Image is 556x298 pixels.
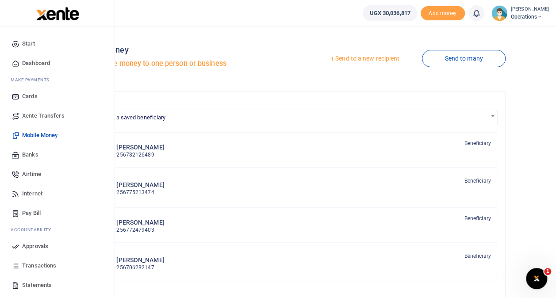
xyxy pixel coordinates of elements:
[422,50,505,67] a: Send to many
[7,145,107,164] a: Banks
[22,170,41,179] span: Airtime
[36,7,79,20] img: logo-large
[22,189,42,198] span: Internet
[22,261,56,270] span: Transactions
[116,226,164,234] p: 256772479403
[464,214,491,222] span: Beneficiary
[464,252,491,260] span: Beneficiary
[307,51,422,67] a: Send to a new recipient
[511,13,549,21] span: Operations
[22,150,38,159] span: Banks
[464,177,491,185] span: Beneficiary
[421,6,465,21] span: Add money
[77,59,288,68] h5: Send mobile money to one person or business
[84,132,498,168] a: VKk [PERSON_NAME] 256782126489 Beneficiary
[22,39,35,48] span: Start
[359,5,420,21] li: Wallet ballance
[7,34,107,53] a: Start
[116,256,164,264] h6: [PERSON_NAME]
[363,5,417,21] a: UGX 30,036,817
[84,110,497,124] span: Search for a saved beneficiary
[84,245,498,280] a: SA [PERSON_NAME] 256706282147 Beneficiary
[116,188,164,197] p: 256775213474
[22,111,65,120] span: Xente Transfers
[369,9,410,18] span: UGX 30,036,817
[22,281,52,290] span: Statements
[116,219,164,226] h6: [PERSON_NAME]
[116,151,164,159] p: 256782126489
[22,131,58,140] span: Mobile Money
[7,256,107,275] a: Transactions
[7,126,107,145] a: Mobile Money
[7,275,107,295] a: Statements
[17,226,51,233] span: countability
[84,110,497,125] span: Search for a saved beneficiary
[22,92,38,101] span: Cards
[116,144,164,151] h6: [PERSON_NAME]
[491,5,507,21] img: profile-user
[7,106,107,126] a: Xente Transfers
[116,264,164,272] p: 256706282147
[421,6,465,21] li: Toup your wallet
[15,76,50,83] span: ake Payments
[7,237,107,256] a: Approvals
[22,209,41,218] span: Pay Bill
[7,203,107,223] a: Pay Bill
[22,59,50,68] span: Dashboard
[421,9,465,16] a: Add money
[464,139,491,147] span: Beneficiary
[77,45,288,55] h4: Mobile Money
[7,87,107,106] a: Cards
[35,10,79,16] a: logo-small logo-large logo-large
[22,242,48,251] span: Approvals
[7,184,107,203] a: Internet
[7,223,107,237] li: Ac
[116,181,164,189] h6: [PERSON_NAME]
[511,6,549,13] small: [PERSON_NAME]
[7,164,107,184] a: Airtime
[526,268,547,289] iframe: Intercom live chat
[7,53,107,73] a: Dashboard
[84,170,498,205] a: SA [PERSON_NAME] 256775213474 Beneficiary
[544,268,551,275] span: 1
[491,5,549,21] a: profile-user [PERSON_NAME] Operations
[88,114,165,121] span: Search for a saved beneficiary
[84,207,498,243] a: SGn [PERSON_NAME] 256772479403 Beneficiary
[7,73,107,87] li: M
